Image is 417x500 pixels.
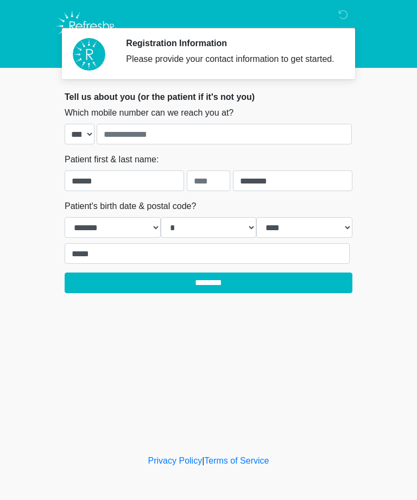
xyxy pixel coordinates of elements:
[65,92,352,102] h2: Tell us about you (or the patient if it's not you)
[148,456,203,465] a: Privacy Policy
[54,8,119,44] img: Refresh RX Logo
[202,456,204,465] a: |
[65,200,196,213] label: Patient's birth date & postal code?
[73,38,105,71] img: Agent Avatar
[65,153,159,166] label: Patient first & last name:
[126,53,336,66] div: Please provide your contact information to get started.
[65,106,233,119] label: Which mobile number can we reach you at?
[204,456,269,465] a: Terms of Service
